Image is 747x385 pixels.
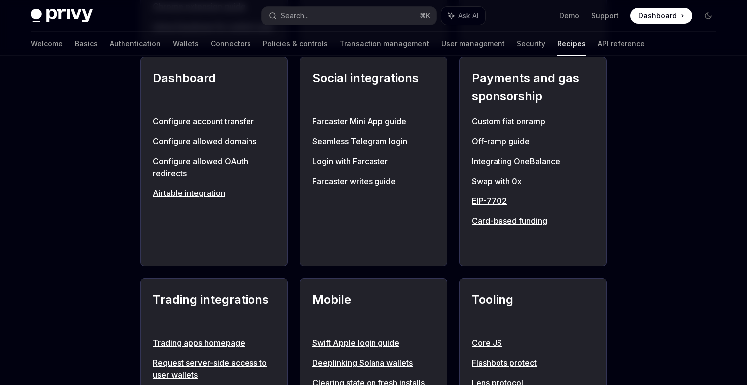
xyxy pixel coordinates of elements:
[153,357,275,381] a: Request server-side access to user wallets
[472,135,594,147] a: Off-ramp guide
[211,32,251,56] a: Connectors
[557,32,586,56] a: Recipes
[472,155,594,167] a: Integrating OneBalance
[700,8,716,24] button: Toggle dark mode
[153,155,275,179] a: Configure allowed OAuth redirects
[472,115,594,127] a: Custom fiat onramp
[31,32,63,56] a: Welcome
[75,32,98,56] a: Basics
[472,357,594,369] a: Flashbots protect
[153,187,275,199] a: Airtable integration
[263,32,328,56] a: Policies & controls
[153,337,275,349] a: Trading apps homepage
[173,32,199,56] a: Wallets
[312,115,435,127] a: Farcaster Mini App guide
[281,10,309,22] div: Search...
[472,175,594,187] a: Swap with 0x
[153,69,275,105] h2: Dashboard
[153,115,275,127] a: Configure account transfer
[420,12,430,20] span: ⌘ K
[312,69,435,105] h2: Social integrations
[472,215,594,227] a: Card-based funding
[312,175,435,187] a: Farcaster writes guide
[312,291,435,327] h2: Mobile
[458,11,478,21] span: Ask AI
[312,337,435,349] a: Swift Apple login guide
[591,11,619,21] a: Support
[638,11,677,21] span: Dashboard
[441,7,485,25] button: Ask AI
[472,69,594,105] h2: Payments and gas sponsorship
[472,337,594,349] a: Core JS
[441,32,505,56] a: User management
[340,32,429,56] a: Transaction management
[262,7,436,25] button: Search...⌘K
[153,291,275,327] h2: Trading integrations
[630,8,692,24] a: Dashboard
[472,291,594,327] h2: Tooling
[31,9,93,23] img: dark logo
[110,32,161,56] a: Authentication
[312,155,435,167] a: Login with Farcaster
[312,357,435,369] a: Deeplinking Solana wallets
[472,195,594,207] a: EIP-7702
[559,11,579,21] a: Demo
[312,135,435,147] a: Seamless Telegram login
[153,135,275,147] a: Configure allowed domains
[598,32,645,56] a: API reference
[517,32,545,56] a: Security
